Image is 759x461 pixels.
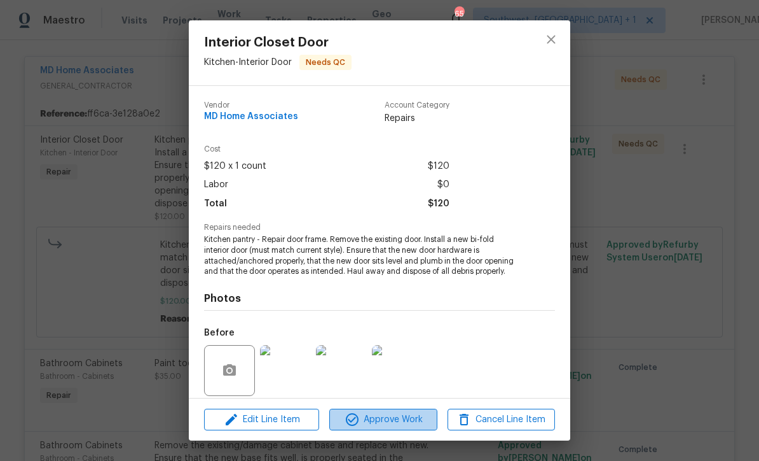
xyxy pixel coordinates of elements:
span: Cost [204,145,449,153]
span: $120 [428,195,449,213]
span: Needs QC [301,56,350,69]
span: Repairs needed [204,223,555,232]
button: Cancel Line Item [448,409,555,431]
span: Repairs [385,112,449,125]
span: Kitchen pantry - Repair door frame. Remove the existing door. Install a new bi-fold interior door... [204,234,520,277]
h5: Before [204,329,235,337]
span: Labor [204,176,228,194]
span: Edit Line Item [208,412,315,428]
button: close [536,24,566,55]
span: Total [204,195,227,213]
button: Approve Work [329,409,437,431]
span: Vendor [204,101,298,110]
div: 65 [455,8,463,20]
span: MD Home Associates [204,112,298,122]
span: Interior Closet Door [204,36,352,50]
span: $120 x 1 count [204,157,266,176]
h4: Photos [204,292,555,305]
span: Cancel Line Item [451,412,551,428]
span: $0 [437,176,449,194]
span: $120 [428,157,449,176]
button: Edit Line Item [204,409,319,431]
span: Approve Work [333,412,433,428]
span: Account Category [385,101,449,110]
span: Kitchen - Interior Door [204,58,292,67]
